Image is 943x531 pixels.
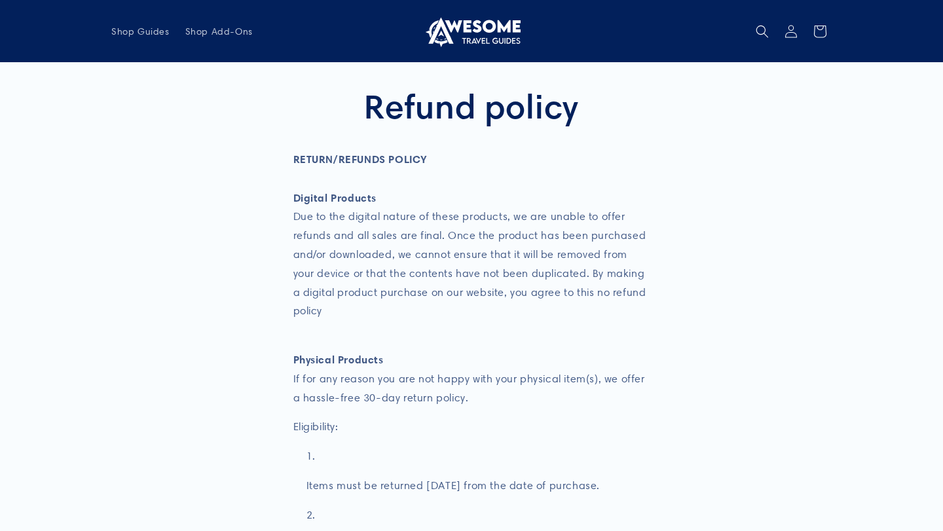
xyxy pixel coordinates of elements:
[306,479,601,492] span: Items must be returned [DATE] from the date of purchase.
[111,26,170,37] span: Shop Guides
[748,17,777,46] summary: Search
[177,18,261,45] a: Shop Add-Ons
[293,85,650,127] h1: Refund policy
[293,373,645,404] span: If for any reason you are not happy with your physical item(s), we offer a hassle-free 30-day ret...
[293,353,384,366] strong: Physical Products
[293,210,646,317] span: Due to the digital nature of these products, we are unable to offer refunds and all sales are fin...
[422,16,521,47] img: Awesome Travel Guides
[293,153,428,166] strong: RETURN/REFUNDS POLICY
[293,420,339,433] span: Eligibility:
[185,26,253,37] span: Shop Add-Ons
[293,191,377,204] strong: Digital Products
[418,10,526,52] a: Awesome Travel Guides
[103,18,177,45] a: Shop Guides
